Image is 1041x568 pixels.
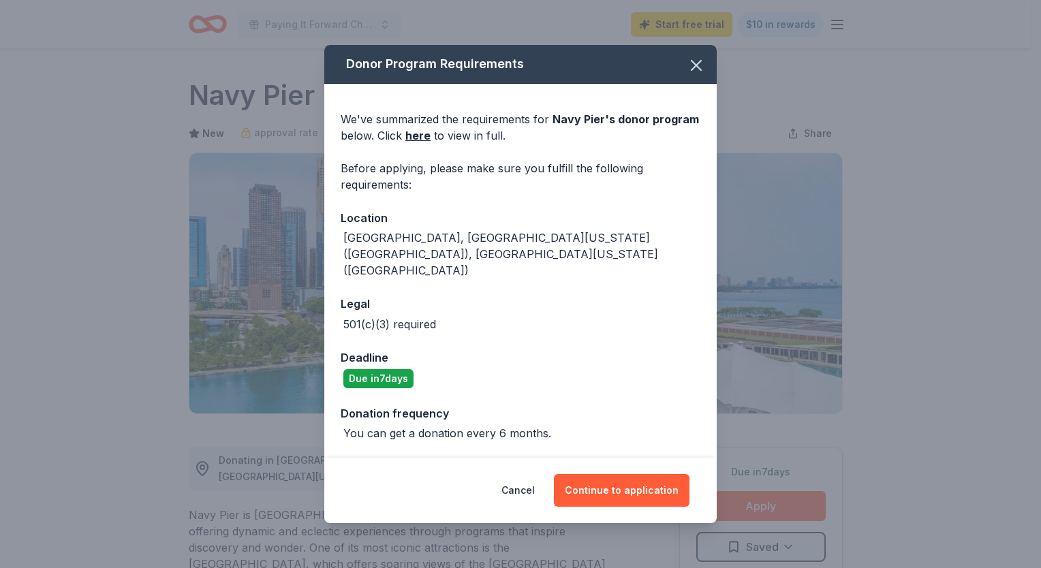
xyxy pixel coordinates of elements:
div: Before applying, please make sure you fulfill the following requirements: [341,160,700,193]
div: Deadline [341,349,700,366]
a: here [405,127,431,144]
div: 501(c)(3) required [343,316,436,332]
div: Donor Program Requirements [324,45,717,84]
button: Cancel [501,474,535,507]
span: Navy Pier 's donor program [553,112,699,126]
button: Continue to application [554,474,689,507]
div: Legal [341,295,700,313]
div: Donation frequency [341,405,700,422]
div: You can get a donation every 6 months. [343,425,551,441]
div: We've summarized the requirements for below. Click to view in full. [341,111,700,144]
div: Location [341,209,700,227]
div: [GEOGRAPHIC_DATA], [GEOGRAPHIC_DATA][US_STATE] ([GEOGRAPHIC_DATA]), [GEOGRAPHIC_DATA][US_STATE] (... [343,230,700,279]
div: Due in 7 days [343,369,414,388]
